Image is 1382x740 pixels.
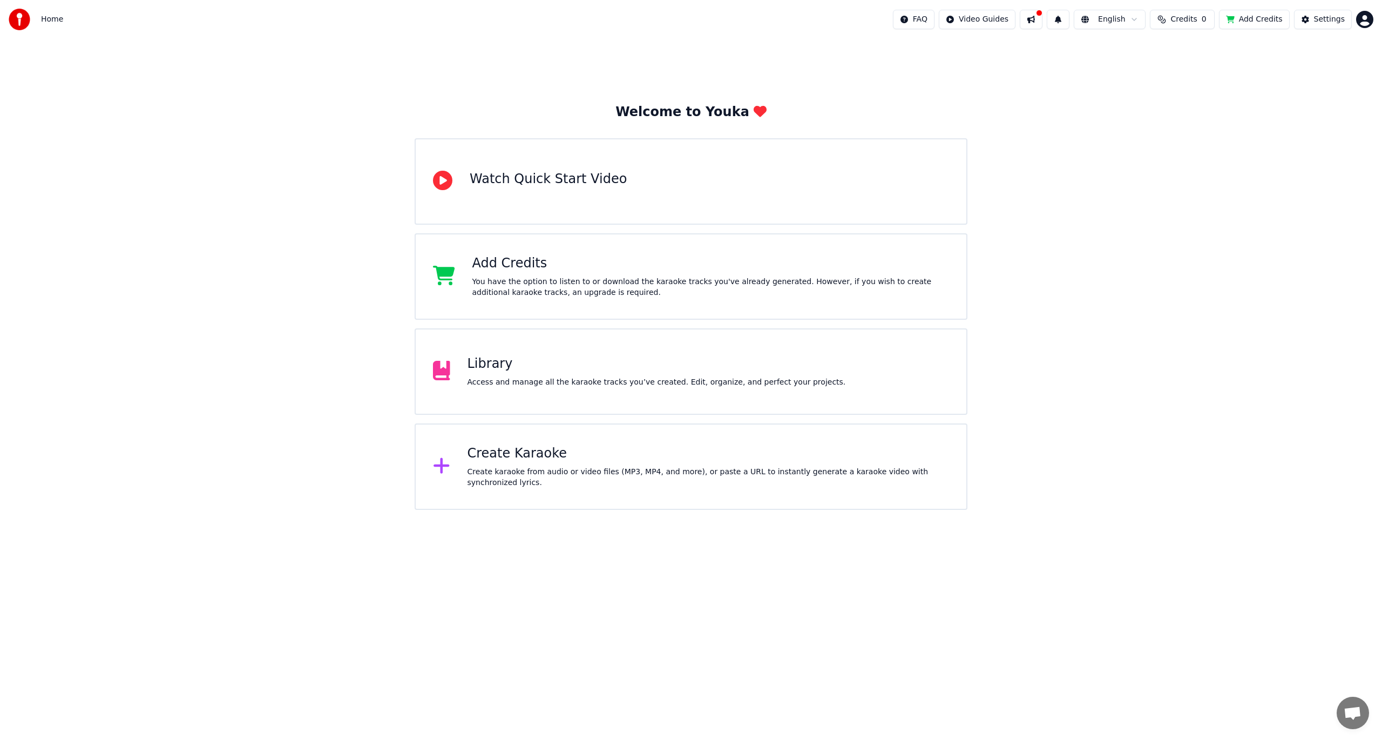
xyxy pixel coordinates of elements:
[41,14,63,25] span: Home
[41,14,63,25] nav: breadcrumb
[9,9,30,30] img: youka
[468,377,846,388] div: Access and manage all the karaoke tracks you’ve created. Edit, organize, and perfect your projects.
[615,104,767,121] div: Welcome to Youka
[893,10,934,29] button: FAQ
[468,467,950,488] div: Create karaoke from audio or video files (MP3, MP4, and more), or paste a URL to instantly genera...
[470,171,627,188] div: Watch Quick Start Video
[1337,697,1369,729] div: Öppna chatt
[1219,10,1290,29] button: Add Credits
[939,10,1015,29] button: Video Guides
[1150,10,1215,29] button: Credits0
[472,277,950,298] div: You have the option to listen to or download the karaoke tracks you've already generated. However...
[1170,14,1197,25] span: Credits
[468,355,846,373] div: Library
[1202,14,1207,25] span: 0
[472,255,950,272] div: Add Credits
[1314,14,1345,25] div: Settings
[1294,10,1352,29] button: Settings
[468,445,950,462] div: Create Karaoke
